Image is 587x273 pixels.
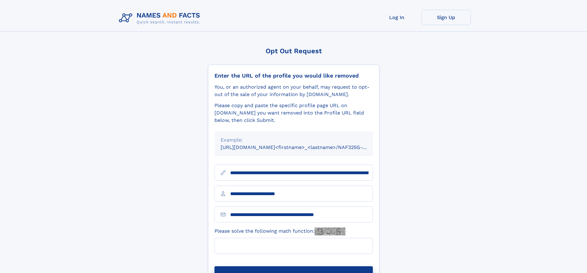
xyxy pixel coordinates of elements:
div: Please copy and paste the specific profile page URL on [DOMAIN_NAME] you want removed into the Pr... [214,102,373,124]
img: Logo Names and Facts [116,10,205,26]
a: Sign Up [422,10,471,25]
small: [URL][DOMAIN_NAME]<firstname>_<lastname>/NAF325G-xxxxxxxx [221,144,385,150]
div: Opt Out Request [208,47,379,55]
a: Log In [372,10,422,25]
div: You, or an authorized agent on your behalf, may request to opt-out of the sale of your informatio... [214,83,373,98]
div: Example: [221,136,367,144]
label: Please solve the following math function: [214,227,345,235]
div: Enter the URL of the profile you would like removed [214,72,373,79]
